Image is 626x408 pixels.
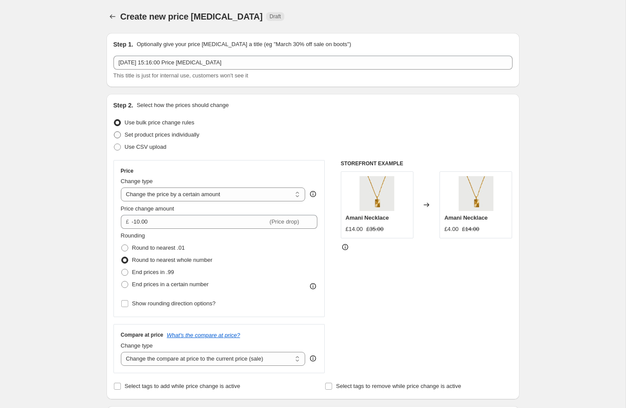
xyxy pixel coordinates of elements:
[360,176,394,211] img: Amani_Necklace_80x.webp
[132,215,268,229] input: -10.00
[121,167,133,174] h3: Price
[121,178,153,184] span: Change type
[125,144,166,150] span: Use CSV upload
[125,119,194,126] span: Use bulk price change rules
[125,383,240,389] span: Select tags to add while price change is active
[270,13,281,20] span: Draft
[113,56,513,70] input: 30% off holiday sale
[113,101,133,110] h2: Step 2.
[137,40,351,49] p: Optionally give your price [MEDICAL_DATA] a title (eg "March 30% off sale on boots")
[121,342,153,349] span: Change type
[462,226,479,232] span: £14.00
[167,332,240,338] button: What's the compare at price?
[107,10,119,23] button: Price change jobs
[459,176,493,211] img: Amani_Necklace_80x.webp
[121,205,174,212] span: Price change amount
[309,354,317,363] div: help
[132,281,209,288] span: End prices in a certain number
[366,226,384,232] span: £35.00
[120,12,263,21] span: Create new price [MEDICAL_DATA]
[113,72,248,79] span: This title is just for internal use, customers won't see it
[132,257,213,263] span: Round to nearest whole number
[444,226,459,232] span: £4.00
[121,232,145,239] span: Rounding
[346,214,389,221] span: Amani Necklace
[121,331,163,338] h3: Compare at price
[125,131,200,138] span: Set product prices individually
[346,226,363,232] span: £14.00
[113,40,133,49] h2: Step 1.
[132,269,174,275] span: End prices in .99
[341,160,513,167] h6: STOREFRONT EXAMPLE
[309,190,317,198] div: help
[270,218,299,225] span: (Price drop)
[137,101,229,110] p: Select how the prices should change
[444,214,488,221] span: Amani Necklace
[126,218,129,225] span: £
[336,383,461,389] span: Select tags to remove while price change is active
[132,244,185,251] span: Round to nearest .01
[132,300,216,307] span: Show rounding direction options?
